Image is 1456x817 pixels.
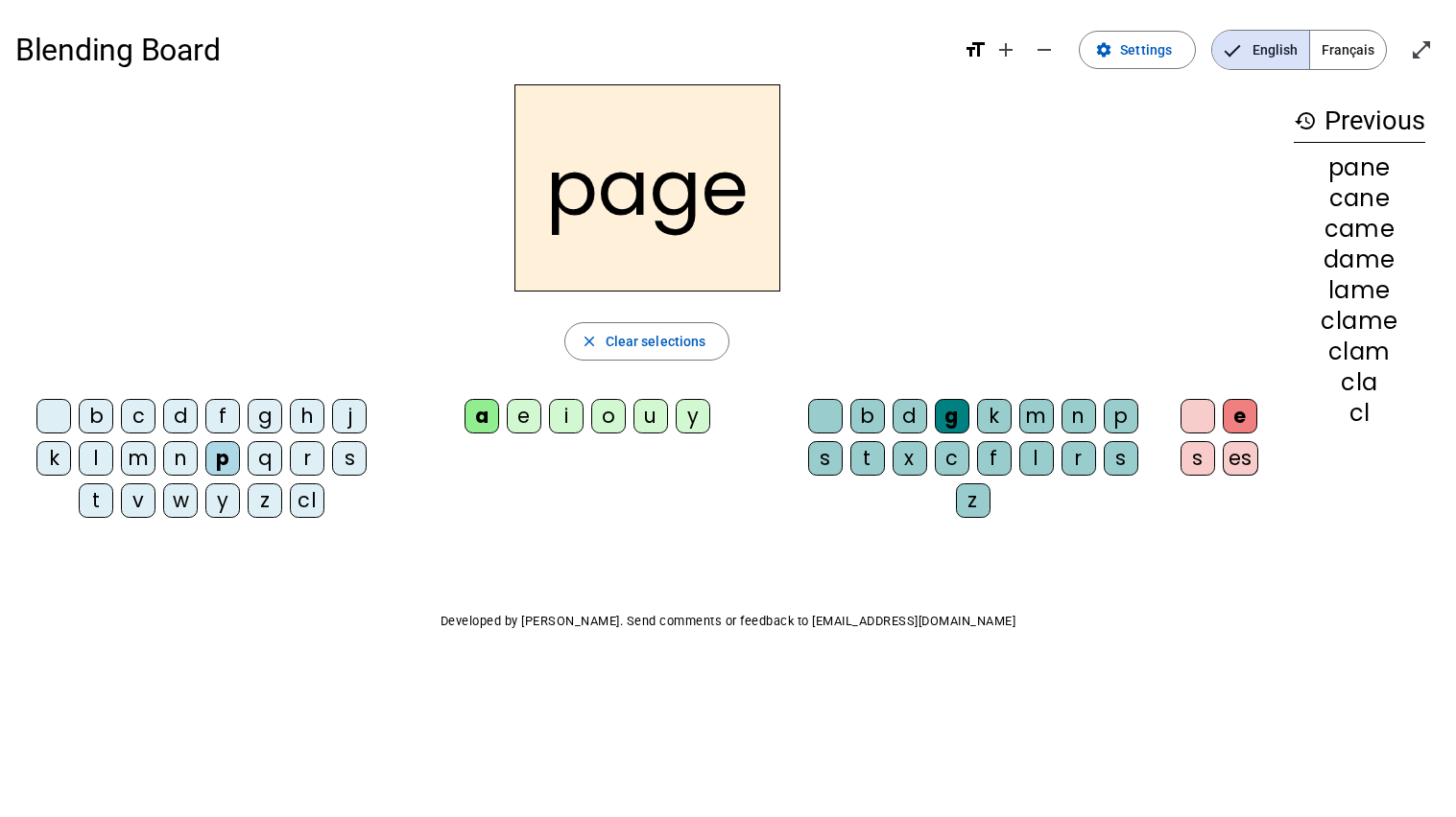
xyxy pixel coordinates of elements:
[1294,156,1425,179] div: pane
[332,399,367,433] div: j
[1310,31,1386,69] span: Français
[1410,38,1433,61] mat-icon: open_in_full
[205,483,240,518] div: y
[1294,310,1425,333] div: clame
[808,441,843,476] div: s
[1294,109,1317,132] mat-icon: history
[15,610,1441,633] p: Developed by [PERSON_NAME]. Send comments or feedback to [EMAIL_ADDRESS][DOMAIN_NAME]
[36,441,71,476] div: k
[964,38,987,61] mat-icon: format_size
[163,483,198,518] div: w
[121,399,155,433] div: c
[1294,218,1425,241] div: came
[79,483,113,518] div: t
[290,483,324,518] div: cl
[1181,441,1215,476] div: s
[994,38,1017,61] mat-icon: add
[633,399,668,433] div: u
[1019,399,1054,433] div: m
[163,441,198,476] div: n
[205,399,240,433] div: f
[850,441,885,476] div: t
[956,483,991,518] div: z
[977,441,1012,476] div: f
[1294,340,1425,363] div: clam
[935,399,969,433] div: g
[465,399,499,433] div: a
[121,483,155,518] div: v
[1294,248,1425,271] div: dame
[1223,441,1258,476] div: es
[935,441,969,476] div: c
[1294,371,1425,394] div: cla
[581,333,598,350] mat-icon: close
[549,399,584,433] div: i
[1294,187,1425,210] div: cane
[290,441,324,476] div: r
[1062,399,1096,433] div: n
[248,441,282,476] div: q
[514,84,780,292] h2: page
[850,399,885,433] div: b
[290,399,324,433] div: h
[1095,41,1112,58] mat-icon: settings
[163,399,198,433] div: d
[1062,441,1096,476] div: r
[15,19,948,81] h1: Blending Board
[1294,279,1425,302] div: lame
[248,399,282,433] div: g
[606,330,706,353] span: Clear selections
[591,399,626,433] div: o
[1223,399,1257,433] div: e
[893,399,927,433] div: d
[1104,399,1138,433] div: p
[1033,38,1056,61] mat-icon: remove
[121,441,155,476] div: m
[1019,441,1054,476] div: l
[1211,30,1387,70] mat-button-toggle-group: Language selection
[676,399,710,433] div: y
[1025,31,1063,69] button: Decrease font size
[893,441,927,476] div: x
[1294,100,1425,143] h3: Previous
[332,441,367,476] div: s
[79,399,113,433] div: b
[987,31,1025,69] button: Increase font size
[1120,38,1172,61] span: Settings
[205,441,240,476] div: p
[79,441,113,476] div: l
[1212,31,1309,69] span: English
[1294,402,1425,425] div: cl
[1079,31,1196,69] button: Settings
[248,483,282,518] div: z
[564,322,730,361] button: Clear selections
[977,399,1012,433] div: k
[507,399,541,433] div: e
[1104,441,1138,476] div: s
[1402,31,1441,69] button: Enter full screen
